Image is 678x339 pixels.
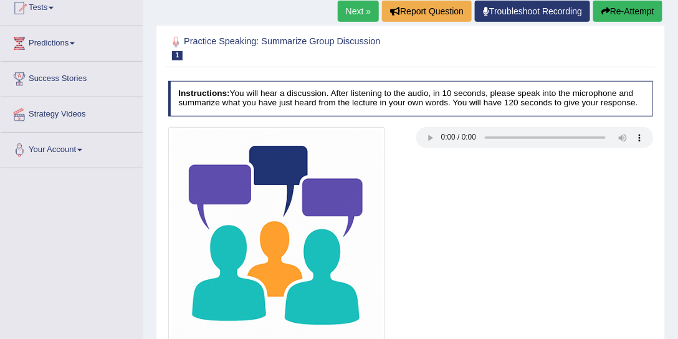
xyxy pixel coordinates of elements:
a: Success Stories [1,62,143,93]
button: Report Question [382,1,472,22]
b: Instructions: [178,88,229,98]
button: Re-Attempt [593,1,662,22]
h2: Practice Speaking: Summarize Group Discussion [168,34,469,60]
a: Strategy Videos [1,97,143,128]
h4: You will hear a discussion. After listening to the audio, in 10 seconds, please speak into the mi... [168,81,654,117]
a: Next » [338,1,379,22]
a: Troubleshoot Recording [475,1,590,22]
a: Predictions [1,26,143,57]
span: 1 [172,51,183,60]
a: Your Account [1,133,143,164]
